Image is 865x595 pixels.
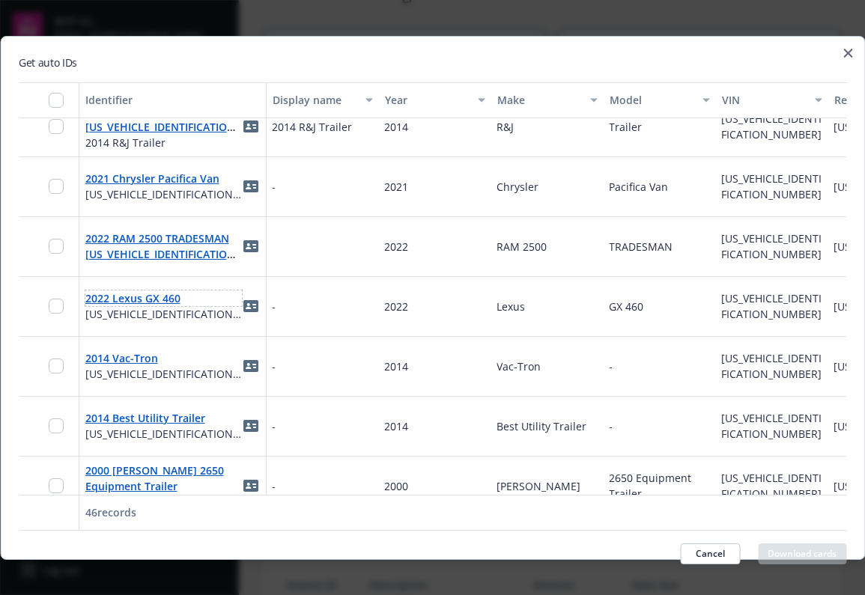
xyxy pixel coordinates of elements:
div: Make [497,92,580,108]
a: 2022 RAM 2500 TRADESMAN [US_VEHICLE_IDENTIFICATION_NUMBER] [85,231,239,277]
span: [US_VEHICLE_IDENTIFICATION_NUMBER] [721,112,822,141]
div: Identifier [85,92,259,108]
a: idCard [241,177,259,195]
span: Chrysler [497,180,538,194]
span: Lexus [497,299,525,314]
span: - [272,299,276,314]
span: [US_VEHICLE_IDENTIFICATION_NUMBER] [85,306,241,322]
input: Toggle Row Selected [48,358,63,373]
span: [US_VEHICLE_IDENTIFICATION_NUMBER] [721,231,822,261]
a: 2022 Lexus GX 460 [85,291,180,305]
span: - [272,179,276,195]
button: Year [378,82,491,118]
span: 2014 R&J Trailer [85,135,241,150]
a: idCard [241,297,259,315]
span: 2014 R&J Trailer [272,119,352,135]
a: 2014 R&J Trailer [US_VEHICLE_IDENTIFICATION_NUMBER] [85,104,239,150]
h2: Get auto IDs [19,55,846,70]
button: Display name [266,82,378,118]
span: 2014 Vac-Tron [85,350,241,366]
div: Year [384,92,468,108]
button: Model [603,82,715,118]
span: 2021 Chrysler Pacifica Van [85,171,241,186]
span: 2021 [384,180,408,194]
input: Select all [48,93,63,108]
input: Toggle Row Selected [48,239,63,254]
div: Display name [272,92,356,108]
span: RAM 2500 [497,239,547,254]
span: [US_VEHICLE_IDENTIFICATION_NUMBER] [721,291,822,321]
button: VIN [715,82,828,118]
span: R&J [497,120,514,134]
span: - [609,359,613,373]
span: [US_VEHICLE_IDENTIFICATION_NUMBER] [85,186,241,202]
span: 2022 [384,299,408,314]
span: TRADESMAN [609,239,673,254]
button: Make [491,82,603,118]
a: idCard [241,357,259,375]
span: [US_VEHICLE_IDENTIFICATION_NUMBER] [85,366,241,382]
input: Toggle Row Selected [48,119,63,134]
a: 2014 Vac-Tron [85,351,157,365]
span: [US_VEHICLE_IDENTIFICATION_NUMBER] [721,171,822,201]
a: 2021 Chrysler Pacifica Van [85,171,219,186]
span: 2014 [384,359,408,373]
span: 2022 Lexus GX 460 [85,290,241,306]
span: GX 460 [609,299,643,314]
div: Model [609,92,693,108]
button: Identifier [79,82,266,118]
span: 2014 R&J Trailer [US_VEHICLE_IDENTIFICATION_NUMBER] [85,103,241,135]
span: 2022 [384,239,408,254]
input: Toggle Row Selected [48,179,63,194]
a: idCard [241,118,259,135]
span: [US_VEHICLE_IDENTIFICATION_NUMBER] [721,351,822,381]
span: 2014 [384,120,408,134]
span: Trailer [609,120,642,134]
span: Vac-Tron [497,359,541,373]
div: VIN [721,92,805,108]
input: Toggle Row Selected [48,299,63,314]
span: 2022 RAM 2500 TRADESMAN [US_VEHICLE_IDENTIFICATION_NUMBER] [85,231,241,262]
span: - [272,358,276,374]
span: Pacifica Van [609,180,668,194]
a: idCard [241,237,259,255]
